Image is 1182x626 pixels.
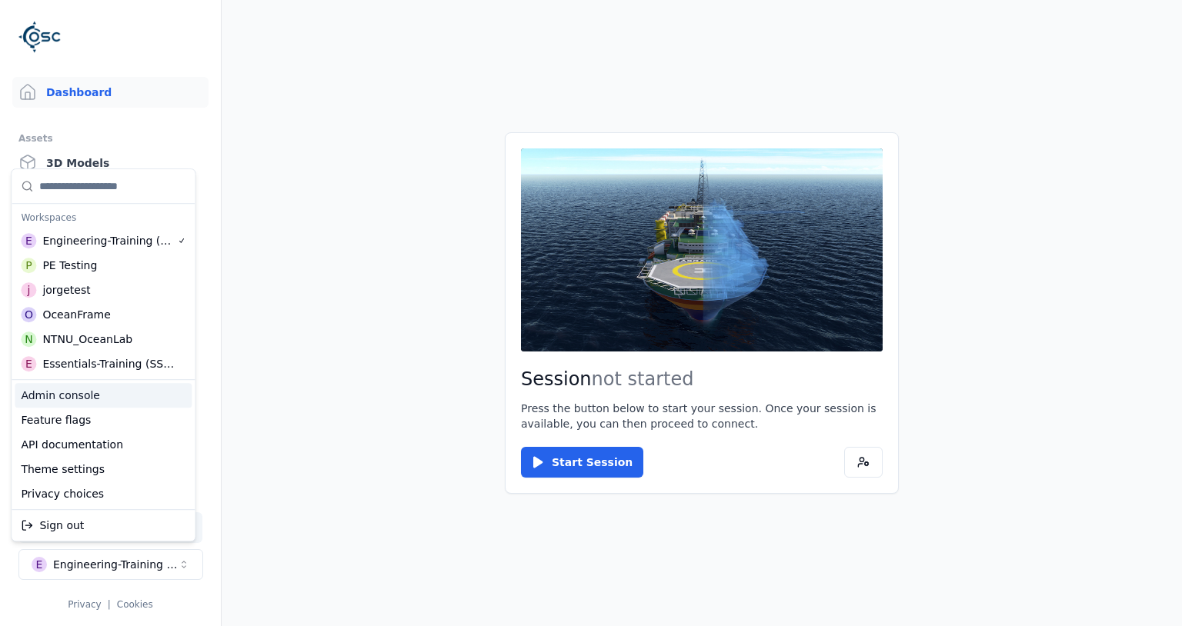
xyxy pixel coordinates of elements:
[15,457,192,481] div: Theme settings
[21,233,36,248] div: E
[42,307,110,322] div: OceanFrame
[15,207,192,228] div: Workspaces
[42,233,177,248] div: Engineering-Training (SSO Staging)
[12,169,195,379] div: Suggestions
[15,481,192,506] div: Privacy choices
[42,282,90,298] div: jorgetest
[21,258,36,273] div: P
[42,258,97,273] div: PE Testing
[15,408,192,432] div: Feature flags
[21,282,36,298] div: j
[42,356,176,371] div: Essentials-Training (SSO Staging)
[12,510,195,541] div: Suggestions
[15,383,192,408] div: Admin console
[15,513,192,538] div: Sign out
[21,356,36,371] div: E
[15,432,192,457] div: API documentation
[21,331,36,347] div: N
[21,307,36,322] div: O
[42,331,132,347] div: NTNU_OceanLab
[12,380,195,509] div: Suggestions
